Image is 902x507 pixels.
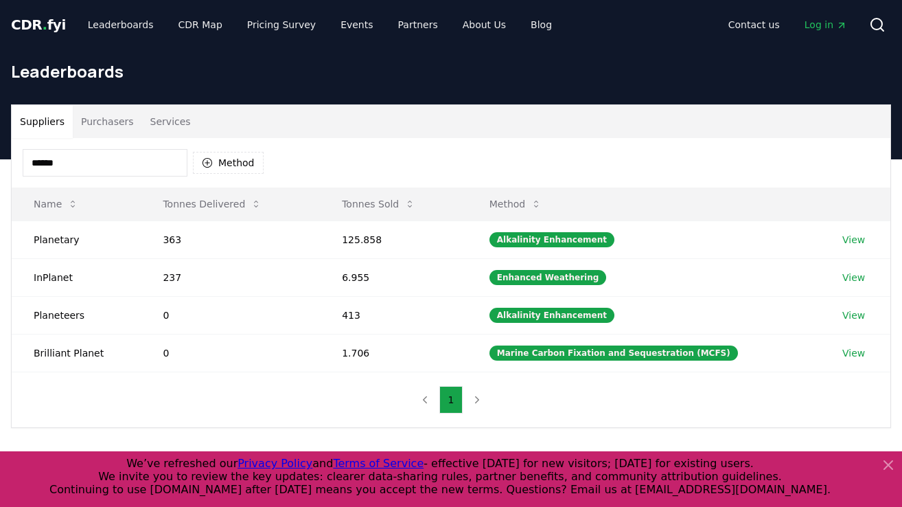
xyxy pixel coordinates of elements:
td: 0 [141,334,320,372]
a: About Us [452,12,517,37]
td: InPlanet [12,258,141,296]
div: Alkalinity Enhancement [489,308,614,323]
button: Tonnes Delivered [152,190,273,218]
span: CDR fyi [11,16,66,33]
td: 6.955 [320,258,467,296]
a: View [842,346,865,360]
div: Alkalinity Enhancement [489,232,614,247]
a: Partners [387,12,449,37]
td: 237 [141,258,320,296]
button: 1 [439,386,463,414]
button: Method [193,152,264,174]
a: Events [329,12,384,37]
td: 363 [141,221,320,258]
td: 413 [320,296,467,334]
nav: Main [717,12,858,37]
nav: Main [77,12,563,37]
button: Suppliers [12,105,73,138]
button: Purchasers [73,105,142,138]
div: Marine Carbon Fixation and Sequestration (MCFS) [489,346,738,361]
button: Services [142,105,199,138]
button: Tonnes Sold [331,190,426,218]
h1: Leaderboards [11,60,891,82]
a: CDR.fyi [11,15,66,34]
a: CDR Map [167,12,233,37]
a: Log in [794,12,858,37]
a: View [842,233,865,247]
td: Planetary [12,221,141,258]
td: 0 [141,296,320,334]
td: 125.858 [320,221,467,258]
td: 1.706 [320,334,467,372]
div: Enhanced Weathering [489,270,607,285]
span: Log in [805,18,847,32]
a: View [842,308,865,322]
button: Method [478,190,553,218]
a: Pricing Survey [236,12,327,37]
a: Contact us [717,12,791,37]
a: Leaderboards [77,12,165,37]
td: Brilliant Planet [12,334,141,372]
span: . [43,16,47,33]
a: View [842,271,865,284]
button: Name [23,190,89,218]
a: Blog [520,12,563,37]
td: Planeteers [12,296,141,334]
